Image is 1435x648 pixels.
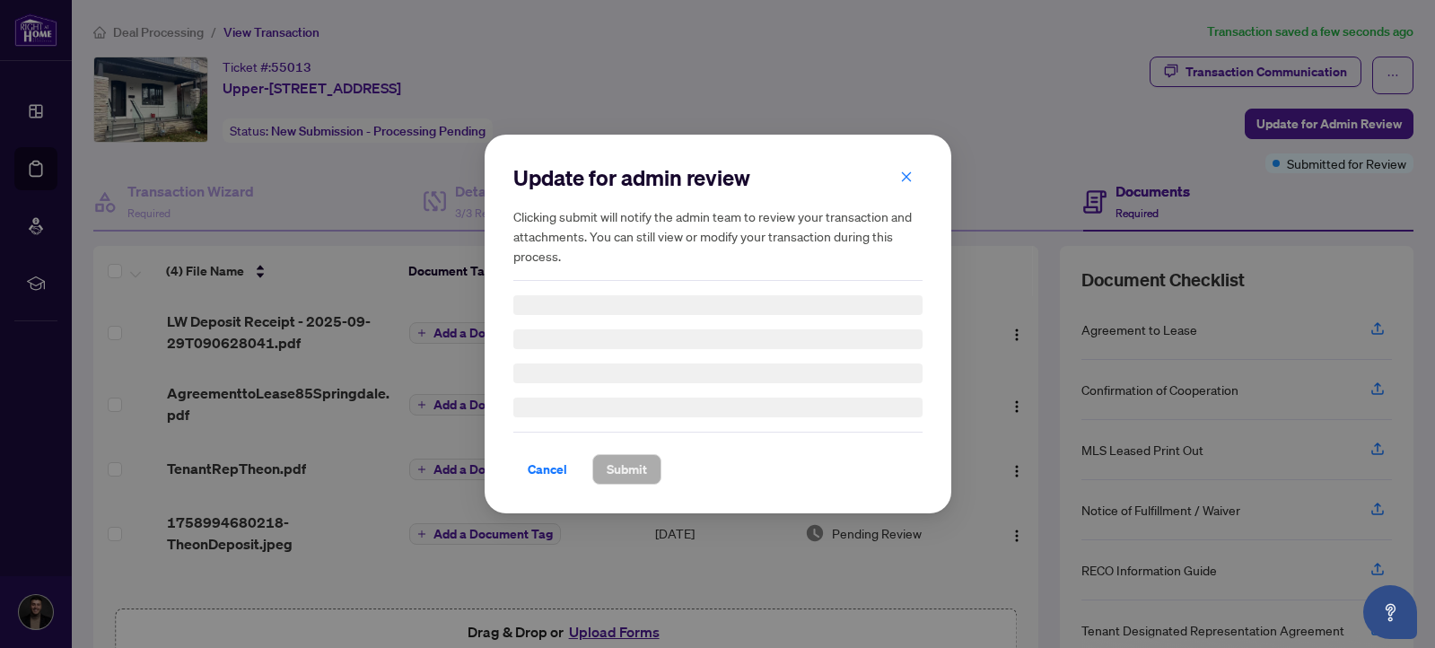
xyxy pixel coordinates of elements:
[900,171,913,183] span: close
[1363,585,1417,639] button: Open asap
[528,455,567,484] span: Cancel
[592,454,661,485] button: Submit
[513,206,923,266] h5: Clicking submit will notify the admin team to review your transaction and attachments. You can st...
[513,163,923,192] h2: Update for admin review
[513,454,582,485] button: Cancel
